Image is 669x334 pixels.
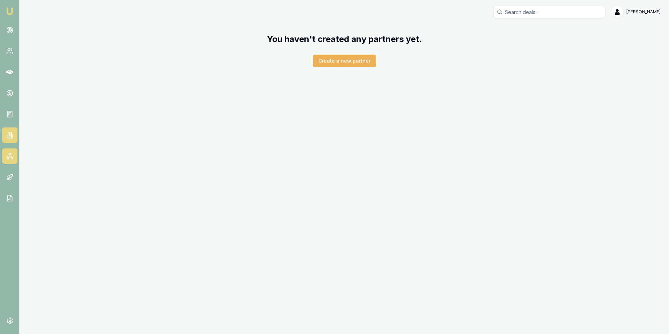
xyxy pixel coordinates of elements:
button: Create a new partner [313,55,376,67]
span: [PERSON_NAME] [626,9,661,15]
a: Create a new partner [313,57,376,64]
img: emu-icon-u.png [6,7,14,15]
input: Search deals [493,6,605,18]
h2: You haven't created any partners yet. [20,34,669,45]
